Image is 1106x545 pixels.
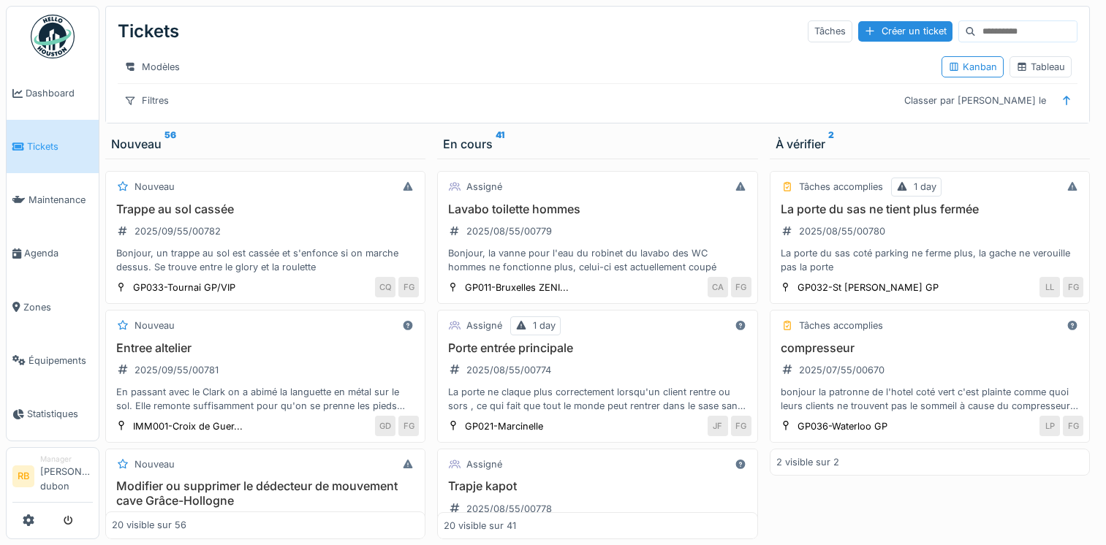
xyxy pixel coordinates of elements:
[12,454,93,503] a: RB Manager[PERSON_NAME] dubon
[7,120,99,173] a: Tickets
[466,457,502,471] div: Assigné
[112,341,419,355] h3: Entree altelier
[858,21,952,41] div: Créer un ticket
[708,416,728,436] div: JF
[496,135,504,153] sup: 41
[398,277,419,297] div: FG
[29,193,93,207] span: Maintenance
[26,86,93,100] span: Dashboard
[799,224,885,238] div: 2025/08/55/00780
[466,224,552,238] div: 2025/08/55/00779
[444,479,751,493] h3: Trapje kapot
[7,66,99,120] a: Dashboard
[135,319,175,332] div: Nouveau
[798,419,887,433] div: GP036-Waterloo GP
[828,135,834,153] sup: 2
[7,226,99,280] a: Agenda
[776,246,1083,274] div: La porte du sas coté parking ne ferme plus, la gache ne verouille pas la porte
[375,416,395,436] div: GD
[443,135,751,153] div: En cours
[466,180,502,194] div: Assigné
[799,319,883,332] div: Tâches accomplies
[1039,277,1060,297] div: LL
[40,454,93,499] li: [PERSON_NAME] dubon
[112,519,186,533] div: 20 visible sur 56
[111,135,420,153] div: Nouveau
[444,246,751,274] div: Bonjour, la vanne pour l'eau du robinet du lavabo des WC hommes ne fonctionne plus, celui-ci est ...
[466,363,551,377] div: 2025/08/55/00774
[776,202,1083,216] h3: La porte du sas ne tient plus fermée
[465,419,543,433] div: GP021-Marcinelle
[444,202,751,216] h3: Lavabo toilette hommes
[466,502,552,516] div: 2025/08/55/00778
[112,385,419,413] div: En passant avec le Clark on a abimé la languette en métal sur le sol. Elle remonte suffisamment p...
[133,419,243,433] div: IMM001-Croix de Guer...
[708,277,728,297] div: CA
[1039,416,1060,436] div: LP
[112,246,419,274] div: Bonjour, un trappe au sol est cassée et s'enfonce si on marche dessus. Se trouve entre le glory e...
[375,277,395,297] div: CQ
[23,300,93,314] span: Zones
[27,140,93,153] span: Tickets
[133,281,235,294] div: GP033-Tournai GP/VIP
[118,56,186,77] div: Modèles
[29,354,93,367] span: Équipements
[799,363,885,377] div: 2025/07/55/00670
[118,12,179,50] div: Tickets
[24,246,93,260] span: Agenda
[444,519,516,533] div: 20 visible sur 41
[898,90,1053,111] div: Classer par [PERSON_NAME] le
[1063,277,1083,297] div: FG
[776,455,839,469] div: 2 visible sur 2
[135,224,221,238] div: 2025/09/55/00782
[444,385,751,413] div: La porte ne claque plus correctement lorsqu'un client rentre ou sors , ce qui fait que tout le mo...
[776,341,1083,355] h3: compresseur
[798,281,939,294] div: GP032-St [PERSON_NAME] GP
[112,202,419,216] h3: Trappe au sol cassée
[112,479,419,507] h3: Modifier ou supprimer le dédecteur de mouvement cave Grâce-Hollogne
[135,363,219,377] div: 2025/09/55/00781
[398,416,419,436] div: FG
[466,319,502,332] div: Assigné
[12,465,34,487] li: RB
[914,180,936,194] div: 1 day
[164,135,176,153] sup: 56
[731,277,751,297] div: FG
[40,454,93,465] div: Manager
[7,334,99,387] a: Équipements
[465,281,569,294] div: GP011-Bruxelles ZENI...
[7,173,99,226] a: Maintenance
[444,341,751,355] h3: Porte entrée principale
[31,15,75,58] img: Badge_color-CXgf-gQk.svg
[1016,60,1065,74] div: Tableau
[135,180,175,194] div: Nouveau
[7,281,99,334] a: Zones
[776,135,1084,153] div: À vérifier
[7,387,99,441] a: Statistiques
[135,457,175,471] div: Nouveau
[948,60,997,74] div: Kanban
[118,90,175,111] div: Filtres
[27,407,93,421] span: Statistiques
[776,385,1083,413] div: bonjour la patronne de l'hotel coté vert c'est plainte comme quoi leurs clients ne trouvent pas l...
[533,319,556,332] div: 1 day
[1063,416,1083,436] div: FG
[808,20,852,42] div: Tâches
[799,180,883,194] div: Tâches accomplies
[731,416,751,436] div: FG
